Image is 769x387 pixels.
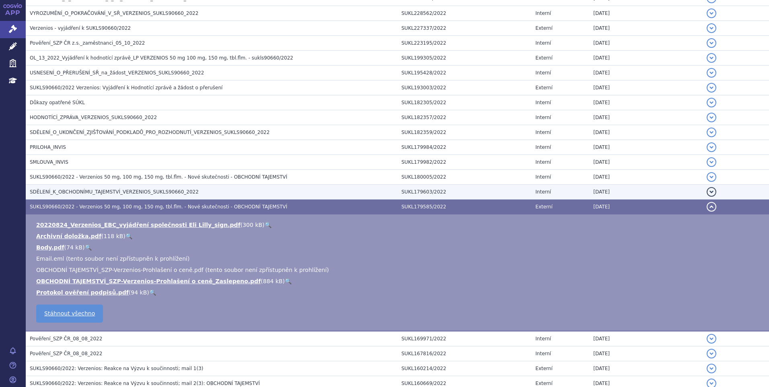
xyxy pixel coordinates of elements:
[30,159,68,165] span: SMLOUVA_INVIS
[36,222,241,228] a: 20220824_Verzenios_EBC_vyjádření společnosti Eli Lilly_sign.pdf
[589,66,702,80] td: [DATE]
[36,277,761,285] li: ( )
[707,364,716,373] button: detail
[589,200,702,214] td: [DATE]
[707,68,716,78] button: detail
[30,351,102,356] span: Pověření_SZP ČR_08_08_2022
[397,110,531,125] td: SUKL182357/2022
[30,115,157,120] span: HODNOTÍCÍ_ZPRÁVA_VERZENIOS_SUKLS90660_2022
[707,113,716,122] button: detail
[589,80,702,95] td: [DATE]
[149,289,156,296] a: 🔍
[589,361,702,376] td: [DATE]
[535,189,551,195] span: Interní
[66,244,82,251] span: 74 kB
[36,244,64,251] a: Body.pdf
[397,66,531,80] td: SUKL195428/2022
[397,140,531,155] td: SUKL179984/2022
[30,55,293,61] span: OL_13_2022_Vyjádření k hodnotící zprávě_LP VERZENIOS 50 mg 100 mg, 150 mg, tbl.flm. - sukls90660/...
[535,25,552,31] span: Externí
[397,346,531,361] td: SUKL167816/2022
[707,157,716,167] button: detail
[285,278,292,284] a: 🔍
[707,83,716,93] button: detail
[589,125,702,140] td: [DATE]
[535,381,552,386] span: Externí
[535,174,551,180] span: Interní
[36,267,329,273] span: OBCHODNÍ TAJEMSTVÍ_SZP-Verzenios-Prohlašení o ceně.pdf (tento soubor není zpřístupněn k prohlížení)
[535,366,552,371] span: Externí
[707,38,716,48] button: detail
[707,349,716,358] button: detail
[397,125,531,140] td: SUKL182359/2022
[535,55,552,61] span: Externí
[535,336,551,342] span: Interní
[589,346,702,361] td: [DATE]
[589,95,702,110] td: [DATE]
[535,159,551,165] span: Interní
[707,172,716,182] button: detail
[589,36,702,51] td: [DATE]
[30,144,66,150] span: PRILOHA_INVIS
[30,189,199,195] span: SDĚLENÍ_K_OBCHODNÍMU_TAJEMSTVÍ_VERZENIOS_SUKLS90660_2022
[36,278,261,284] a: OBCHODNÍ TAJEMSTVÍ_SZP-Verzenios-Prohlašení o ceně_Zaslepeno.pdf
[589,185,702,200] td: [DATE]
[535,100,551,105] span: Interní
[589,110,702,125] td: [DATE]
[707,202,716,212] button: detail
[397,155,531,170] td: SUKL179982/2022
[30,100,85,105] span: Důkazy opatřené SÚKL
[707,128,716,137] button: detail
[36,288,761,296] li: ( )
[36,289,129,296] a: Protokol ověření podpisů.pdf
[397,21,531,36] td: SUKL227337/2022
[36,255,189,262] span: Email.eml (tento soubor není zpřístupněn k prohlížení)
[397,200,531,214] td: SUKL179585/2022
[589,170,702,185] td: [DATE]
[30,10,198,16] span: VYROZUMĚNÍ_O_POKRAČOVÁNÍ_V_SŘ_VERZENIOS_SUKLS90660_2022
[397,36,531,51] td: SUKL223195/2022
[397,170,531,185] td: SUKL180005/2022
[30,85,222,91] span: SUKLS90660/2022 Verzenios: Vyjádření k Hodnotící zprávě a žádost o přerušení
[707,187,716,197] button: detail
[589,6,702,21] td: [DATE]
[589,51,702,66] td: [DATE]
[535,70,551,76] span: Interní
[36,305,103,323] a: Stáhnout všechno
[263,278,283,284] span: 884 kB
[535,10,551,16] span: Interní
[30,381,260,386] span: SUKLS90660/2022: Verzenios: Reakce na Výzvu k součinnosti; mail 2(3): OBCHODNÍ TAJEMSTVÍ
[397,185,531,200] td: SUKL179603/2022
[707,53,716,63] button: detail
[397,361,531,376] td: SUKL160214/2022
[707,23,716,33] button: detail
[30,204,287,210] span: SUKLS90660/2022 - Verzenios 50 mg, 100 mg, 150 mg, tbl.flm. - Nové skutečnosti - OBCHODNÍ TAJEMSTVÍ
[36,243,761,251] li: ( )
[397,6,531,21] td: SUKL228562/2022
[397,95,531,110] td: SUKL182305/2022
[707,142,716,152] button: detail
[535,130,551,135] span: Interní
[103,233,123,239] span: 118 kB
[535,115,551,120] span: Interní
[36,233,101,239] a: Archivní doložka.pdf
[36,232,761,240] li: ( )
[265,222,271,228] a: 🔍
[397,331,531,346] td: SUKL169971/2022
[85,244,92,251] a: 🔍
[707,334,716,344] button: detail
[707,8,716,18] button: detail
[36,221,761,229] li: ( )
[589,331,702,346] td: [DATE]
[535,144,551,150] span: Interní
[30,366,203,371] span: SUKLS90660/2022: Verzenios: Reakce na Výzvu k součinnosti; mail 1(3)
[30,70,204,76] span: USNESENÍ_O_PŘERUŠENÍ_SŘ_na_žádost_VERZENIOS_SUKLS90660_2022
[589,155,702,170] td: [DATE]
[243,222,262,228] span: 300 kB
[30,25,131,31] span: Verzenios - vyjádření k SUKLS90660/2022
[397,80,531,95] td: SUKL193003/2022
[535,204,552,210] span: Externí
[30,336,102,342] span: Pověření_SZP ČR_08_08_2022
[397,51,531,66] td: SUKL199305/2022
[535,85,552,91] span: Externí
